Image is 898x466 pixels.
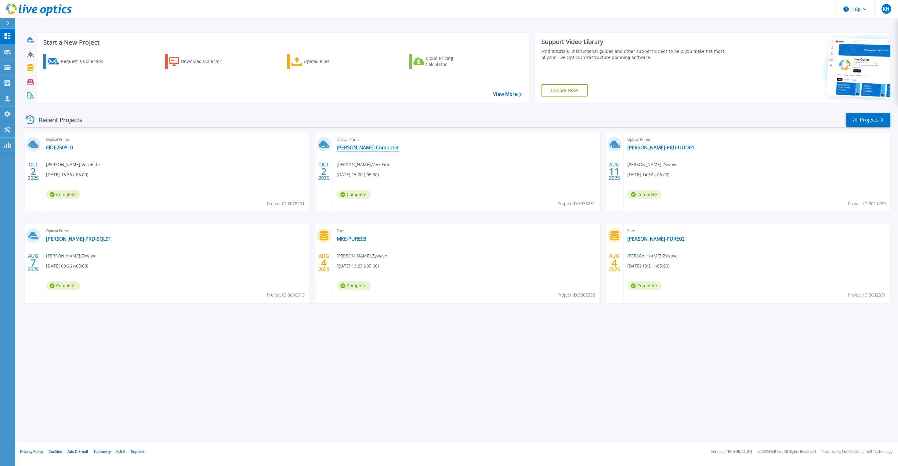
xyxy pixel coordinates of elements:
[20,449,43,454] a: Privacy Policy
[46,190,80,199] span: Complete
[337,144,399,151] a: [PERSON_NAME] Computer
[848,200,886,207] span: Project ID: 3011220
[337,228,596,234] span: Pure
[557,200,595,207] span: Project ID: 3078251
[46,228,306,234] span: Optical Prime
[24,112,91,127] div: Recent Projects
[267,200,305,207] span: Project ID: 3078291
[627,171,669,178] span: [DATE] 14:52 (-05:00)
[493,91,521,97] a: View More
[846,113,890,127] a: All Projects
[627,253,678,259] span: [PERSON_NAME] , Zywave
[627,136,887,143] span: Optical Prime
[318,160,330,183] div: OCT 2025
[627,281,661,290] span: Complete
[758,450,816,454] li: © 2025 Dell Inc. All Rights Reserved
[46,253,96,259] span: [PERSON_NAME] , Zywave
[337,171,379,178] span: [DATE] 15:00 (-05:00)
[67,449,88,454] a: Ads & Email
[267,292,305,298] span: Project ID: 3006313
[337,190,371,199] span: Complete
[337,253,387,259] span: [PERSON_NAME] , Zywave
[46,263,88,269] span: [DATE] 09:26 (-05:00)
[321,169,327,174] span: 2
[337,136,596,143] span: Optical Prime
[609,169,620,174] span: 11
[131,449,144,454] a: Support
[321,260,327,265] span: 4
[318,252,330,274] div: AUG 2025
[31,169,36,174] span: 2
[541,48,726,60] div: Find tutorials, instructional guides and other support videos to help you make the most of your L...
[627,161,678,168] span: [PERSON_NAME] , Zywave
[61,55,110,67] div: Request a Collection
[337,263,379,269] span: [DATE] 13:23 (-05:00)
[27,160,39,183] div: OCT 2025
[627,263,669,269] span: [DATE] 13:21 (-05:00)
[43,39,521,46] h3: Start a New Project
[304,55,353,67] div: Upload Files
[541,84,588,96] a: Explore Now!
[337,281,371,290] span: Complete
[93,449,111,454] a: Telemetry
[711,450,752,454] li: Version: [TECHNICAL_ID]
[46,161,100,168] span: [PERSON_NAME] , VernEide
[627,144,694,151] a: [PERSON_NAME]-PRD-UDD01
[46,171,88,178] span: [DATE] 15:36 (-05:00)
[627,190,661,199] span: Complete
[821,450,893,454] li: Powered by Live Optics, a Dell Technology
[612,260,617,265] span: 4
[609,252,620,274] div: AUG 2025
[165,54,233,69] a: Download Collector
[426,55,475,67] div: Cloud Pricing Calculator
[49,449,62,454] a: Cookies
[27,252,39,274] div: AUG 2025
[31,260,36,265] span: 7
[46,281,80,290] span: Complete
[116,449,125,454] a: EULA
[627,228,887,234] span: Pure
[43,54,111,69] a: Request a Collection
[46,236,111,242] a: [PERSON_NAME]-PRD-SQL01
[848,292,886,298] span: Project ID: 3002331
[337,161,390,168] span: [PERSON_NAME] , VernEide
[287,54,355,69] a: Upload Files
[883,6,889,11] span: KH
[627,236,685,242] a: [PERSON_NAME]-PURE02
[46,136,306,143] span: Optical Prime
[46,144,73,151] a: EIDE250510
[541,38,726,46] div: Support Video Library
[337,236,366,242] a: MKE-PURE03
[609,160,620,183] div: AUG 2025
[409,54,477,69] a: Cloud Pricing Calculator
[181,55,230,67] div: Download Collector
[557,292,595,298] span: Project ID: 3002333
